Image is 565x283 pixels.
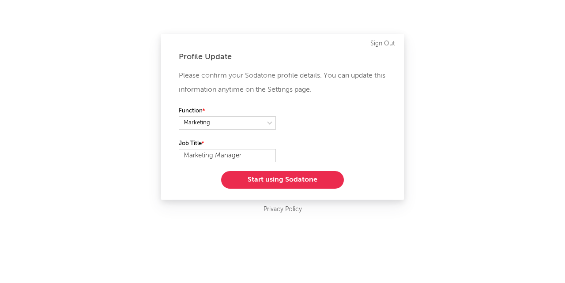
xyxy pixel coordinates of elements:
p: Please confirm your Sodatone profile details. You can update this information anytime on the Sett... [179,69,386,97]
div: Profile Update [179,52,386,62]
label: Job Title [179,138,276,149]
button: Start using Sodatone [221,171,344,189]
a: Privacy Policy [264,204,302,215]
label: Function [179,106,276,116]
a: Sign Out [370,38,395,49]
